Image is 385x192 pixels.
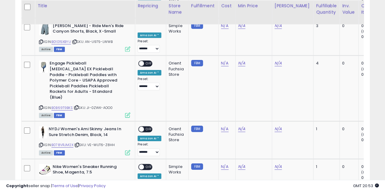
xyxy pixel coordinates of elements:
div: ASIN: [39,126,130,155]
div: 1 [316,164,335,169]
div: ASIN: [39,61,130,117]
a: N/A [275,164,282,170]
img: 31GTj0-G7NL._SL40_.jpg [39,61,48,73]
b: [PERSON_NAME] - Ride Men's Ride Canyon Shorts, Black, X-Small [53,23,127,36]
span: FBM [54,150,65,155]
div: Repricing [138,3,163,9]
small: (0%) [361,132,369,137]
span: OFF [144,164,154,169]
a: N/A [238,164,245,170]
span: OFF [144,61,154,66]
strong: Copyright [6,183,28,189]
b: Nike Women's Sneaker Running Shoe, Magenta, 7.5 [53,164,127,177]
div: Amazon AI * [138,33,161,38]
span: OFF [144,127,154,132]
div: Orient Fuchsia Store [169,61,184,77]
div: seller snap | | [6,183,106,189]
div: Simple Works [169,164,184,175]
div: Amazon AI * [138,136,161,141]
div: Preset: [138,39,161,53]
a: Terms of Use [52,183,78,189]
div: 0 [342,164,354,169]
small: FBM [191,163,203,170]
small: FBM [191,23,203,29]
b: NYDJ Women's Ami Skinny Jeans In Sure Stretch Denim, Black, 14 [49,126,123,139]
div: 1 [316,126,335,132]
div: 0 [342,61,354,66]
span: | SKU: JI-0ZWK-AOO0 [74,105,113,110]
a: B0B69T9BKS [51,105,73,110]
small: (0%) [361,67,369,72]
span: All listings currently available for purchase on Amazon [39,150,53,155]
div: 0 [342,23,354,29]
span: | SKU: AN-U975-LWWB [72,39,113,44]
div: 0 [342,126,354,132]
img: 41iv5i8asCL._SL40_.jpg [39,164,51,176]
span: 2025-10-9 20:53 GMT [353,183,379,189]
div: Fulfillable Quantity [316,3,337,16]
a: Privacy Policy [79,183,106,189]
div: 4 [316,61,335,66]
span: FBM [54,47,65,52]
span: All listings currently available for purchase on Amazon [39,47,53,52]
a: N/A [275,60,282,66]
a: B078VRJM2X [51,142,73,148]
small: (0%) [361,29,369,34]
a: N/A [221,164,228,170]
a: N/A [238,23,245,29]
div: Cost [221,3,233,9]
div: Min Price [238,3,269,9]
div: Amazon AI * [138,173,161,179]
div: 3 [316,23,335,29]
small: FBM [191,60,203,66]
span: | SKU: VE-WUT6-Z8HH [74,142,115,147]
a: N/A [238,126,245,132]
a: N/A [238,60,245,66]
a: B01015XBYU [51,39,71,44]
div: Fulfillment [191,3,216,9]
a: N/A [221,60,228,66]
a: N/A [221,126,228,132]
div: Inv. value [342,3,356,16]
a: N/A [221,23,228,29]
div: Orient Fuchsia Store [169,126,184,143]
div: [PERSON_NAME] [275,3,311,9]
img: 410iJKr7MtL._SL40_.jpg [39,23,51,35]
span: FBM [54,113,65,118]
div: Preset: [138,77,161,91]
img: 31WEDlH-LGL._SL40_.jpg [39,126,47,138]
small: (0%) [361,170,369,175]
div: Amazon AI * [138,70,161,75]
small: FBM [191,126,203,132]
b: Engage Pickleball [MEDICAL_DATA] EX Pickleball Paddle - Pickleball Paddles with Polymer Core - US... [50,61,124,102]
div: Ordered Items [361,3,383,16]
span: All listings currently available for purchase on Amazon [39,113,53,118]
div: Preset: [138,142,161,156]
div: ASIN: [39,23,130,51]
div: Title [37,3,132,9]
div: Simple Works [169,23,184,34]
a: N/A [275,126,282,132]
div: Store Name [169,3,186,16]
a: N/A [275,23,282,29]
